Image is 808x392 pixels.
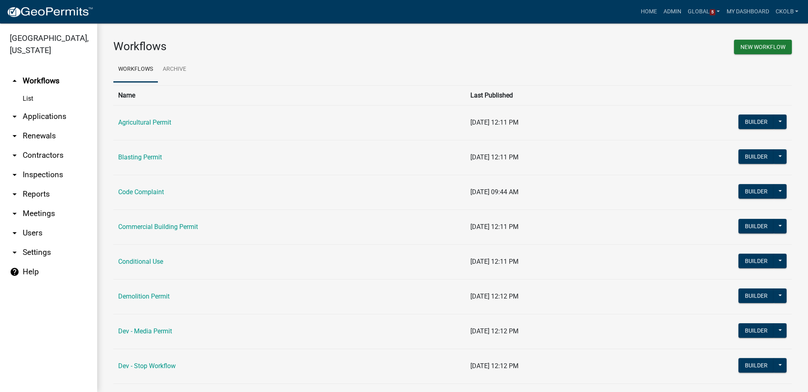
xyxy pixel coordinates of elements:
a: Code Complaint [118,188,164,196]
i: arrow_drop_down [10,228,19,238]
span: [DATE] 12:12 PM [470,362,519,370]
button: Builder [738,288,774,303]
span: [DATE] 12:11 PM [470,258,519,265]
i: arrow_drop_up [10,76,19,86]
button: Builder [738,114,774,129]
a: Agricultural Permit [118,119,171,126]
a: Workflows [113,57,158,83]
span: [DATE] 09:44 AM [470,188,519,196]
span: 5 [710,9,715,16]
a: Global5 [685,4,723,19]
a: Archive [158,57,191,83]
i: arrow_drop_down [10,248,19,257]
i: arrow_drop_down [10,112,19,121]
a: Blasting Permit [118,153,162,161]
a: Home [638,4,660,19]
a: My Dashboard [723,4,772,19]
button: Builder [738,219,774,233]
a: Dev - Media Permit [118,327,172,335]
span: [DATE] 12:11 PM [470,223,519,231]
span: [DATE] 12:11 PM [470,119,519,126]
a: Dev - Stop Workflow [118,362,176,370]
a: Demolition Permit [118,292,170,300]
i: help [10,267,19,277]
th: Last Published [466,85,674,105]
button: Builder [738,323,774,338]
button: New Workflow [734,40,792,54]
span: [DATE] 12:11 PM [470,153,519,161]
h3: Workflows [113,40,447,53]
a: Admin [660,4,685,19]
button: Builder [738,184,774,199]
button: Builder [738,358,774,373]
button: Builder [738,149,774,164]
button: Builder [738,254,774,268]
a: Conditional Use [118,258,163,265]
span: [DATE] 12:12 PM [470,327,519,335]
i: arrow_drop_down [10,170,19,180]
th: Name [113,85,466,105]
i: arrow_drop_down [10,131,19,141]
i: arrow_drop_down [10,150,19,160]
a: Commercial Building Permit [118,223,198,231]
span: [DATE] 12:12 PM [470,292,519,300]
i: arrow_drop_down [10,189,19,199]
i: arrow_drop_down [10,209,19,218]
a: ckolb [772,4,802,19]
